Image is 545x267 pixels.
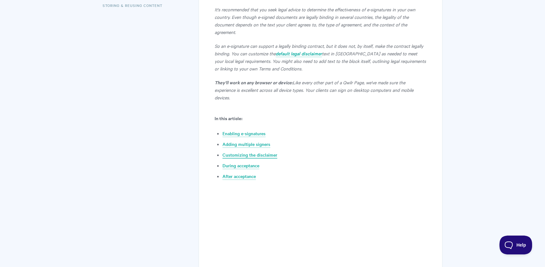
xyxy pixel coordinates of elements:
em: So an e-signature can support a legally binding contract, but it does not, by itself, make the co... [215,43,423,57]
iframe: Toggle Customer Support [499,236,532,254]
a: default legal disclaimer [276,50,322,57]
em: It's recommended that you seek legal advice to determine the effectiveness of e-signatures in you... [215,6,415,35]
b: In this article: [215,115,242,121]
a: Customizing the disclaimer [222,152,277,159]
em: text in [GEOGRAPHIC_DATA] as needed to meet your local legal requirements. You might also need to... [215,50,426,72]
em: Like every other part of a Qwilr Page, we've made sure the experience is excellent across all dev... [215,79,413,101]
a: After acceptance [222,173,256,180]
a: Enabling e-signatures [222,130,266,137]
a: During acceptance [222,162,259,169]
a: Adding multiple signers [222,141,270,148]
strong: They'll work on any browser or device: [215,79,293,86]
